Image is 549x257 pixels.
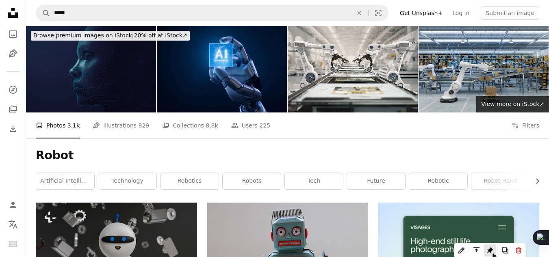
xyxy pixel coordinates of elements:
[26,26,195,45] a: Browse premium images on iStock|20% off at iStock↗
[5,236,21,252] button: Menu
[350,5,368,21] button: Clear
[5,26,21,42] a: Photos
[409,173,467,189] a: robotic
[5,121,21,137] a: Download History
[5,101,21,117] a: Collections
[471,173,529,189] a: robot hand
[5,45,21,62] a: Illustrations
[476,96,549,112] a: View more on iStock↗
[139,121,150,130] span: 829
[206,121,218,130] span: 8.8k
[161,173,219,189] a: robotics
[223,173,281,189] a: robots
[369,5,388,21] button: Visual search
[31,31,190,41] div: 20% off at iStock ↗
[5,216,21,233] button: Language
[157,26,287,112] img: Humanoid Robot Hand is Holding Glowing Futuristic Processor. Metal Hand of Humanoid Robot Offerin...
[36,5,388,21] form: Find visuals sitewide
[512,112,539,138] button: Filters
[93,112,149,138] a: Illustrations 829
[36,5,50,21] button: Search Unsplash
[285,173,343,189] a: tech
[447,6,474,19] a: Log in
[288,26,418,112] img: Advanced robotics operates in a high-tech assembly line for electronic devices at a manufacturing...
[207,244,368,251] a: blue plastic robot toy
[36,173,94,189] a: artificial intelligence
[347,173,405,189] a: future
[481,101,544,107] span: View more on iStock ↗
[26,26,156,112] img: Cybernetic Human Profile with Glowing Lines
[5,82,21,98] a: Explore
[395,6,447,19] a: Get Unsplash+
[259,121,270,130] span: 225
[5,197,21,213] a: Log in / Sign up
[530,173,539,189] button: scroll list to the right
[231,112,270,138] a: Users 225
[33,32,134,39] span: Browse premium images on iStock |
[36,244,197,251] a: a robot flying through the air surrounded by gears
[98,173,156,189] a: technology
[36,148,539,163] h1: Robot
[481,6,539,19] button: Submit an image
[162,112,218,138] a: Collections 8.8k
[419,26,549,112] img: Distribution Warehouse With Plexus, Automated Guided Vehicles And Robots Working On Conveyor Belt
